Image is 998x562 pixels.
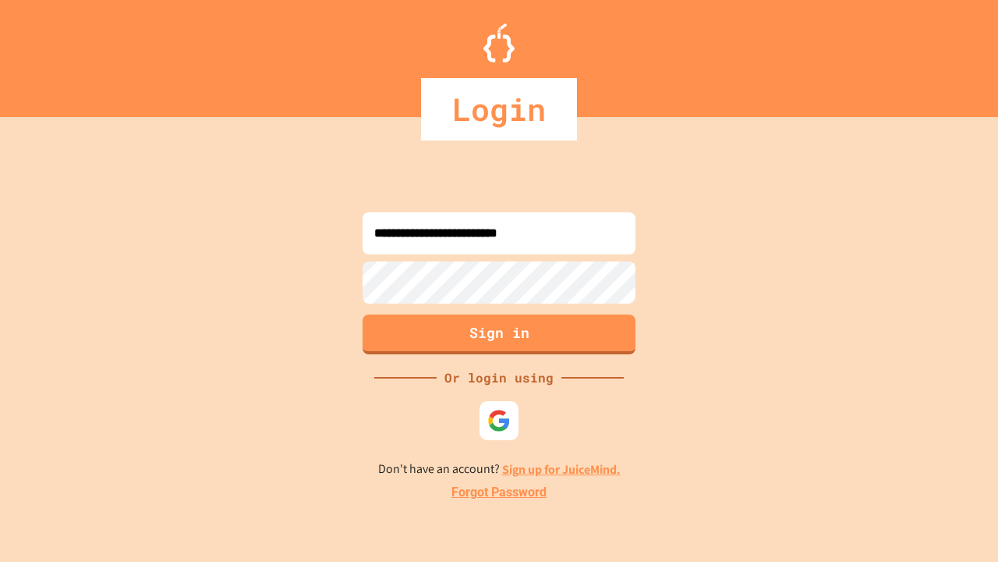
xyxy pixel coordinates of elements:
iframe: chat widget [933,500,982,546]
a: Forgot Password [451,483,547,502]
img: google-icon.svg [487,409,511,432]
p: Don't have an account? [378,460,621,479]
iframe: chat widget [869,432,982,498]
div: Or login using [437,368,561,387]
img: Logo.svg [483,23,515,62]
button: Sign in [363,315,635,354]
div: Login [421,78,577,140]
a: Sign up for JuiceMind. [502,461,621,478]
